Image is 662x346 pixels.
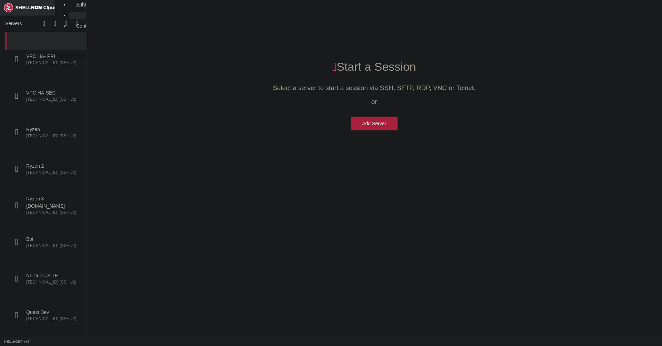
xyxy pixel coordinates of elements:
a: VPC HA-SEC [TECHNICAL_ID] (SSH v2) [5,87,79,105]
span: Quest Dev [26,309,79,316]
span: Servers [5,20,34,27]
span: Ryzen 2 [26,162,79,170]
li: Bot [TECHNICAL_ID] (SSH v2) [5,215,86,251]
span: NFTtools SITE [26,272,79,279]
span: [TECHNICAL_ID] (SSH v2) [26,279,79,285]
li: Ryzen [TECHNICAL_ID] (SSH v2) [5,105,86,141]
li: VPC HA-SEC [TECHNICAL_ID] (SSH v2) [5,68,86,105]
span: VPC HA- PRI [26,53,79,60]
span: Ryzen [26,126,79,133]
li: Ryzen 3 - [DOMAIN_NAME] [TECHNICAL_ID] (SSH v2) [5,178,86,215]
li: Quest Dev [TECHNICAL_ID] (SSH v2) [5,288,86,324]
span: VPC HA-SEC [26,89,79,97]
a: Bot [TECHNICAL_ID] (SSH v2) [5,233,79,251]
span: [TECHNICAL_ID] (SSH v2) [26,60,79,66]
li: VPC HA- PRI [TECHNICAL_ID] (SSH v2) [5,32,86,68]
a: VPC HA- PRI [TECHNICAL_ID] (SSH v2) [5,50,79,68]
li: NFTtools SITE [TECHNICAL_ID] (SSH v2) [5,251,86,288]
span: SHELL © [3,340,30,343]
li: Ryzen 2 [TECHNICAL_ID] (SSH v2) [5,141,86,178]
img: Shellngn [4,3,57,12]
span: Collapse Menu [43,2,55,14]
a: NFTtools SITE [TECHNICAL_ID] (SSH v2) [5,269,79,288]
span: Bot [26,236,79,243]
a: Ryzen 3 - [DOMAIN_NAME] [TECHNICAL_ID] (SSH v2) [5,196,79,215]
span: 4.2.0 [22,340,30,343]
a: Quest Dev [TECHNICAL_ID] (SSH v2) [5,306,79,324]
span: [TECHNICAL_ID] (SSH v2) [26,210,79,216]
span: [TECHNICAL_ID] (SSH v2) [26,170,79,176]
span: [TECHNICAL_ID] (SSH v2) [26,243,79,249]
span: [TECHNICAL_ID] (SSH v2) [26,316,79,322]
a: Ryzen [TECHNICAL_ID] (SSH v2) [5,123,79,141]
a: Ryzen 2 [TECHNICAL_ID] (SSH v2) [5,160,79,178]
b: NGN [13,340,20,343]
span: Start a Session [337,60,416,73]
span: [TECHNICAL_ID] (SSH v2) [26,97,79,102]
span:  [332,60,337,73]
span: Ryzen 3 - [DOMAIN_NAME] [26,195,79,210]
div: Add Server [362,120,386,127]
span: [TECHNICAL_ID] (SSH v2) [26,133,79,139]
